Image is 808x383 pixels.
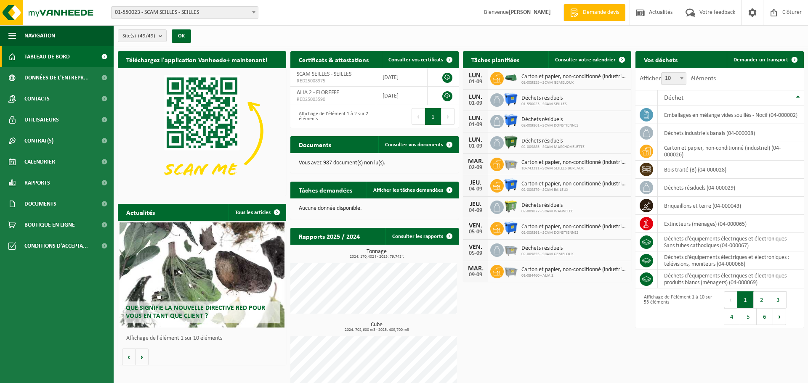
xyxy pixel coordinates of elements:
[24,67,89,88] span: Données de l'entrepr...
[548,51,630,68] a: Consulter votre calendrier
[521,267,627,273] span: Carton et papier, non-conditionné (industriel)
[521,116,579,123] span: Déchets résiduels
[658,161,804,179] td: bois traité (B) (04-000028)
[658,251,804,270] td: déchets d'équipements électriques et électroniques : télévisions, moniteurs (04-000068)
[126,335,282,341] p: Affichage de l'élément 1 sur 10 éléments
[118,204,163,220] h2: Actualités
[521,209,573,214] span: 02-009877 - SCAM WAGNELEE
[521,273,627,278] span: 01-084460 - ALIA 2
[504,135,518,149] img: WB-1100-HPE-GN-01
[658,197,804,215] td: briquaillons et terre (04-000043)
[467,222,484,229] div: VEN.
[297,78,369,85] span: RED25008975
[367,182,458,198] a: Afficher les tâches demandées
[521,166,627,171] span: 10-743311 - SCAM SEILLES BUREAUX
[740,308,757,325] button: 5
[467,79,484,85] div: 01-09
[724,308,740,325] button: 4
[295,322,459,332] h3: Cube
[467,143,484,149] div: 01-09
[658,124,804,142] td: déchets industriels banals (04-000008)
[24,88,50,109] span: Contacts
[24,109,59,130] span: Utilisateurs
[555,57,616,63] span: Consulter votre calendrier
[724,291,737,308] button: Previous
[504,199,518,214] img: WB-0660-HPE-GN-50
[504,156,518,171] img: WB-2500-GAL-GY-01
[290,228,368,244] h2: Rapports 2025 / 2024
[521,230,627,235] span: 02-009861 - SCAM DONSTIENNES
[138,33,155,39] count: (49/49)
[295,328,459,332] span: 2024: 702,600 m3 - 2025: 409,700 m3
[521,80,627,85] span: 02-009855 - SCAM GEMBLOUX
[770,291,787,308] button: 3
[120,222,284,328] a: Que signifie la nouvelle directive RED pour vous en tant que client ?
[662,73,686,85] span: 10
[229,204,285,221] a: Tous les articles
[640,291,715,326] div: Affichage de l'élément 1 à 10 sur 53 éléments
[373,188,443,193] span: Afficher les tâches demandées
[658,106,804,124] td: emballages en mélange vides souillés - Nocif (04-000002)
[24,214,75,235] span: Boutique en ligne
[290,182,361,198] h2: Tâches demandées
[299,206,450,211] p: Aucune donnée disponible.
[521,181,627,188] span: Carton et papier, non-conditionné (industriel)
[658,270,804,288] td: déchets d'équipements électriques et électroniques - produits blancs (ménagers) (04-000069)
[126,305,265,320] span: Que signifie la nouvelle directive RED pour vous en tant que client ?
[136,349,149,365] button: Volgende
[661,72,686,85] span: 10
[378,136,458,153] a: Consulter vos documents
[467,201,484,208] div: JEU.
[635,51,686,68] h2: Vos déchets
[24,151,55,172] span: Calendrier
[467,72,484,79] div: LUN.
[24,130,53,151] span: Contrat(s)
[297,96,369,103] span: RED25003590
[658,215,804,233] td: extincteurs (ménages) (04-000065)
[467,265,484,272] div: MAR.
[467,137,484,143] div: LUN.
[467,244,484,251] div: VEN.
[509,9,551,16] strong: [PERSON_NAME]
[112,7,258,18] span: 01-550023 - SCAM SEILLES - SEILLES
[382,51,458,68] a: Consulter vos certificats
[521,252,574,257] span: 02-009855 - SCAM GEMBLOUX
[504,221,518,235] img: WB-1100-HPE-BE-01
[24,25,55,46] span: Navigation
[24,46,70,67] span: Tableau de bord
[412,108,425,125] button: Previous
[463,51,528,68] h2: Tâches planifiées
[467,180,484,186] div: JEU.
[172,29,191,43] button: OK
[118,51,276,68] h2: Téléchargez l'application Vanheede+ maintenant!
[521,159,627,166] span: Carton et papier, non-conditionné (industriel)
[290,51,377,68] h2: Certificats & attestations
[118,29,167,42] button: Site(s)(49/49)
[521,74,627,80] span: Carton et papier, non-conditionné (industriel)
[111,6,258,19] span: 01-550023 - SCAM SEILLES - SEILLES
[467,251,484,256] div: 05-09
[24,172,50,193] span: Rapports
[297,71,351,77] span: SCAM SEILLES - SEILLES
[658,142,804,161] td: carton et papier, non-conditionné (industriel) (04-000026)
[734,57,788,63] span: Demander un transport
[290,136,340,153] h2: Documents
[754,291,770,308] button: 2
[521,138,585,145] span: Déchets résiduels
[467,122,484,128] div: 01-09
[521,245,574,252] span: Déchets résiduels
[504,92,518,106] img: WB-1100-HPE-BE-01
[467,272,484,278] div: 09-09
[425,108,441,125] button: 1
[467,208,484,214] div: 04-09
[757,308,773,325] button: 6
[504,114,518,128] img: WB-1100-HPE-BE-01
[467,115,484,122] div: LUN.
[299,160,450,166] p: Vous avez 987 document(s) non lu(s).
[467,229,484,235] div: 05-09
[737,291,754,308] button: 1
[563,4,625,21] a: Demande devis
[727,51,803,68] a: Demander un transport
[388,57,443,63] span: Consulter vos certificats
[295,249,459,259] h3: Tonnage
